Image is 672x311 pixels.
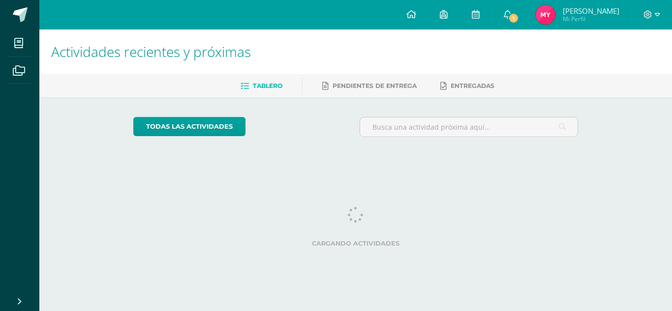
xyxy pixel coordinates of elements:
[333,82,417,89] span: Pendientes de entrega
[133,240,579,247] label: Cargando actividades
[322,78,417,94] a: Pendientes de entrega
[241,78,282,94] a: Tablero
[508,13,519,24] span: 1
[133,117,245,136] a: todas las Actividades
[451,82,494,89] span: Entregadas
[563,6,619,16] span: [PERSON_NAME]
[360,117,578,137] input: Busca una actividad próxima aquí...
[563,15,619,23] span: Mi Perfil
[536,5,555,25] img: f9abb0ae9418971445c6ba7d63445e70.png
[440,78,494,94] a: Entregadas
[253,82,282,89] span: Tablero
[51,42,251,61] span: Actividades recientes y próximas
